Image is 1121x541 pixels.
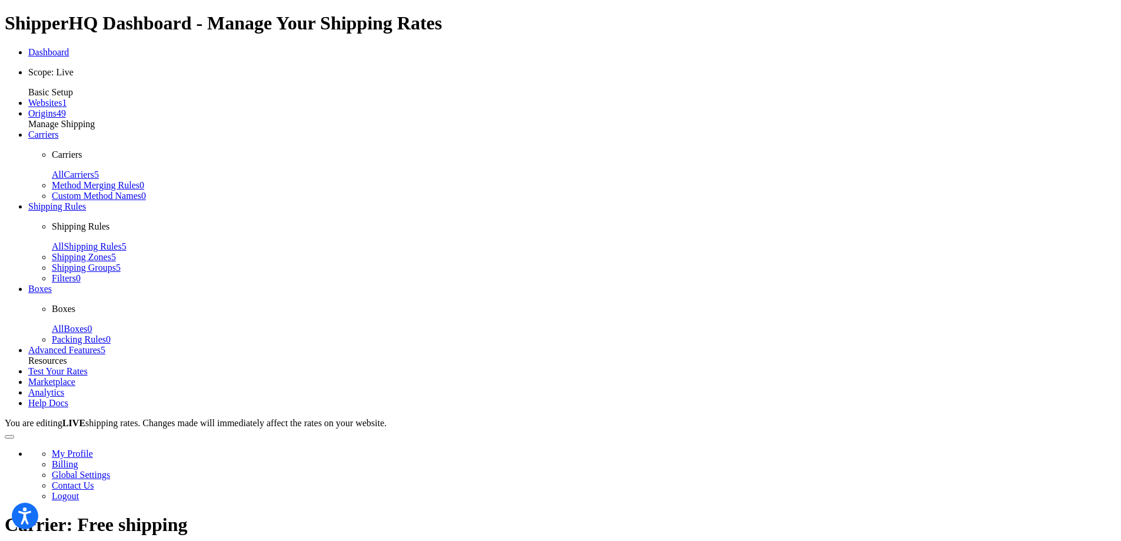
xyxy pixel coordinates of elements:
li: Test Your Rates [28,366,1116,377]
p: Boxes [52,304,1116,314]
li: My Profile [52,449,1116,459]
li: Analytics [28,387,1116,398]
a: Contact Us [52,480,94,490]
span: Shipping Zones [52,252,111,262]
a: Carriers [28,130,59,140]
a: Websites1 [28,98,66,108]
a: AllShipping Rules5 [52,241,127,251]
span: 49 [56,108,66,118]
li: Websites [28,98,1116,108]
span: All Shipping Rules [52,241,122,251]
li: Packing Rules [52,334,1116,345]
a: Dashboard [28,47,69,57]
a: Test Your Rates [28,366,88,376]
span: 5 [94,170,99,180]
div: You are editing shipping rates. Changes made will immediately affect the rates on your website. [5,418,1116,429]
span: All Carriers [52,170,94,180]
li: Advanced Features [28,345,1116,356]
li: Shipping Zones [52,252,1116,263]
li: Boxes [28,284,1116,345]
a: Shipping Rules [28,201,86,211]
a: Filters0 [52,273,81,283]
b: LIVE [62,418,85,428]
a: Logout [52,491,79,501]
a: Analytics [28,387,64,397]
a: AllCarriers5 [52,170,99,180]
div: Basic Setup [28,87,1116,98]
span: 5 [101,345,105,355]
a: Advanced Features5 [28,345,105,355]
span: 5 [122,241,127,251]
div: Manage Shipping [28,119,1116,130]
a: Shipping Zones5 [52,252,116,262]
span: Advanced Features [28,345,101,355]
span: Method Merging Rules [52,180,139,190]
h1: ShipperHQ Dashboard - Manage Your Shipping Rates [5,12,1116,34]
li: Shipping Groups [52,263,1116,273]
span: Packing Rules [52,334,106,344]
li: Contact Us [52,480,1116,491]
a: Method Merging Rules0 [52,180,144,190]
span: 0 [87,324,92,334]
span: 1 [62,98,66,108]
span: All Boxes [52,324,87,334]
span: Shipping Groups [52,263,116,273]
li: Help Docs [28,398,1116,409]
span: 0 [106,334,111,344]
div: Resources [28,356,1116,366]
span: 5 [111,252,116,262]
li: Billing [52,459,1116,470]
span: 0 [141,191,146,201]
a: Custom Method Names0 [52,191,146,201]
li: Shipping Rules [28,201,1116,284]
a: Help Docs [28,398,68,408]
li: Custom Method Names [52,191,1116,201]
span: Origins [28,108,56,118]
span: Scope: Live [28,67,74,77]
li: Origins [28,108,1116,119]
a: My Profile [52,449,93,459]
span: 0 [76,273,81,283]
p: Shipping Rules [52,221,1116,232]
a: Boxes [28,284,52,294]
li: Carriers [28,130,1116,201]
a: Origins49 [28,108,66,118]
span: 5 [116,263,121,273]
a: Shipping Groups5 [52,263,121,273]
span: Websites [28,98,62,108]
li: Dashboard [28,47,1116,58]
span: Filters [52,273,76,283]
a: Global Settings [52,470,110,480]
li: Global Settings [52,470,1116,480]
a: Packing Rules0 [52,334,111,344]
span: 0 [139,180,144,190]
a: Billing [52,459,78,469]
h1: Carrier: Free shipping [5,514,1116,536]
span: Custom Method Names [52,191,141,201]
a: Marketplace [28,377,75,387]
li: Logout [52,491,1116,502]
button: Open Resource Center [5,435,14,439]
li: Marketplace [28,377,1116,387]
p: Carriers [52,150,1116,160]
li: Method Merging Rules [52,180,1116,191]
a: AllBoxes0 [52,324,92,334]
li: Filters [52,273,1116,284]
